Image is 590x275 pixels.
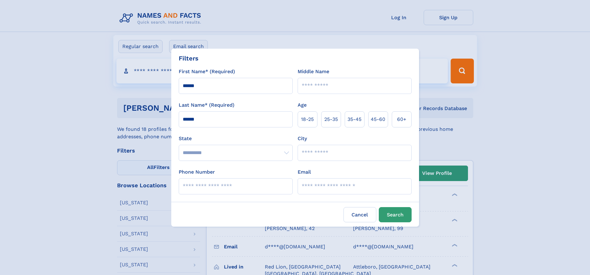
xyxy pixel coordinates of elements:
[179,135,293,142] label: State
[179,68,235,75] label: First Name* (Required)
[301,116,314,123] span: 18‑25
[179,101,234,109] label: Last Name* (Required)
[343,207,376,222] label: Cancel
[298,68,329,75] label: Middle Name
[324,116,338,123] span: 25‑35
[371,116,385,123] span: 45‑60
[298,101,307,109] label: Age
[379,207,412,222] button: Search
[298,168,311,176] label: Email
[397,116,406,123] span: 60+
[179,168,215,176] label: Phone Number
[347,116,361,123] span: 35‑45
[298,135,307,142] label: City
[179,54,199,63] div: Filters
